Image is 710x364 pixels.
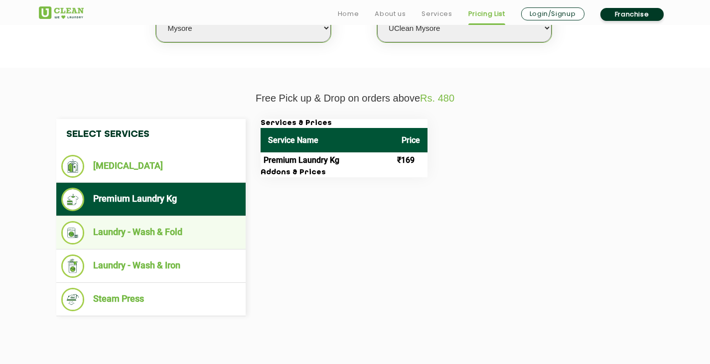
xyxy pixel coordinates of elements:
[261,168,427,177] h3: Addons & Prices
[261,152,394,168] td: Premium Laundry Kg
[56,119,246,150] h4: Select Services
[39,6,84,19] img: UClean Laundry and Dry Cleaning
[61,221,241,244] li: Laundry - Wash & Fold
[338,8,359,20] a: Home
[420,93,454,104] span: Rs. 480
[61,188,241,211] li: Premium Laundry Kg
[375,8,406,20] a: About us
[261,128,394,152] th: Service Name
[61,254,241,278] li: Laundry - Wash & Iron
[61,288,241,311] li: Steam Press
[61,254,85,278] img: Laundry - Wash & Iron
[521,7,584,20] a: Login/Signup
[39,93,672,104] p: Free Pick up & Drop on orders above
[61,288,85,311] img: Steam Press
[394,128,427,152] th: Price
[422,8,452,20] a: Services
[61,188,85,211] img: Premium Laundry Kg
[394,152,427,168] td: ₹169
[468,8,505,20] a: Pricing List
[61,155,85,178] img: Dry Cleaning
[61,155,241,178] li: [MEDICAL_DATA]
[61,221,85,244] img: Laundry - Wash & Fold
[600,8,664,21] a: Franchise
[261,119,427,128] h3: Services & Prices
